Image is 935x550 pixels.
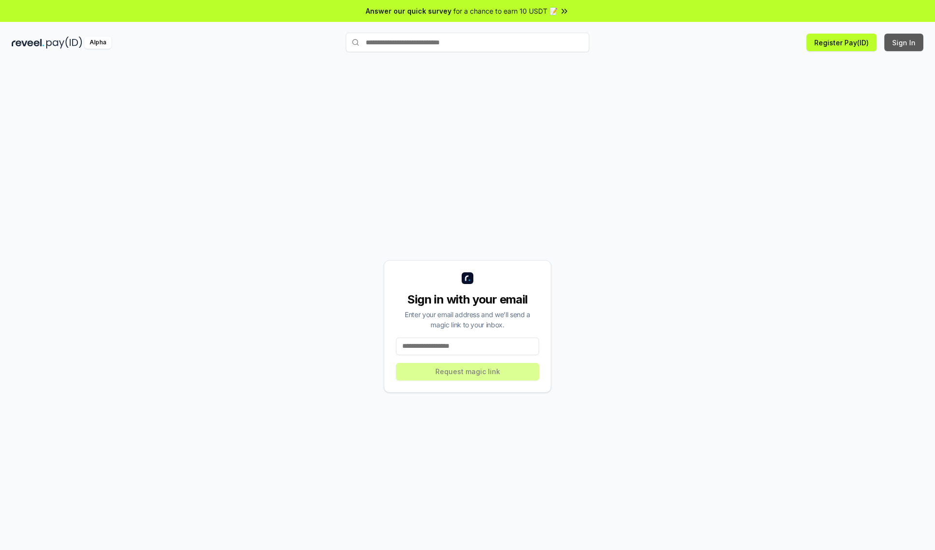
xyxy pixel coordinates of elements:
[396,292,539,307] div: Sign in with your email
[453,6,558,16] span: for a chance to earn 10 USDT 📝
[84,37,112,49] div: Alpha
[46,37,82,49] img: pay_id
[396,309,539,330] div: Enter your email address and we’ll send a magic link to your inbox.
[884,34,923,51] button: Sign In
[366,6,451,16] span: Answer our quick survey
[462,272,473,284] img: logo_small
[806,34,877,51] button: Register Pay(ID)
[12,37,44,49] img: reveel_dark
